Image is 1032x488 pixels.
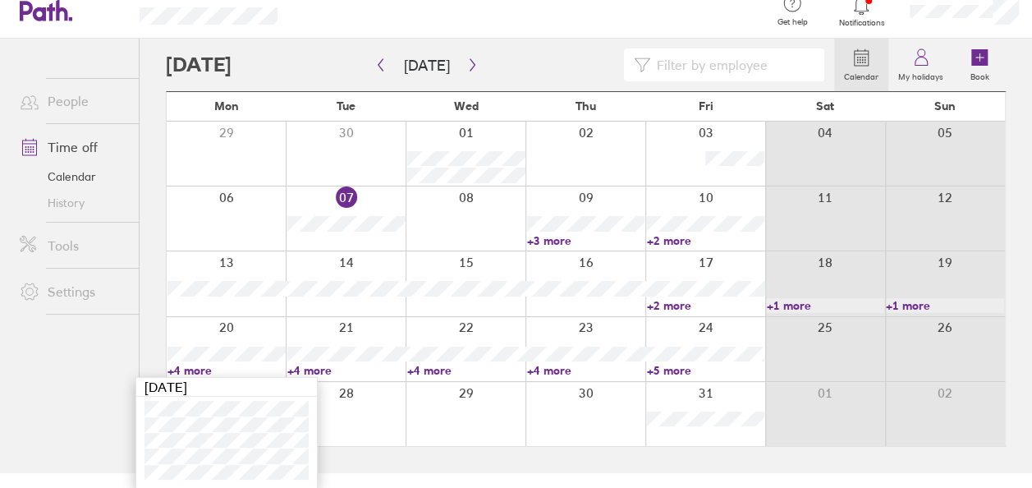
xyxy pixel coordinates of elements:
[167,363,286,378] a: +4 more
[646,298,764,313] a: +2 more
[454,99,479,113] span: Wed
[214,99,239,113] span: Mon
[136,378,317,397] div: [DATE]
[287,363,406,378] a: +4 more
[7,275,139,308] a: Settings
[527,233,645,248] a: +3 more
[7,163,139,190] a: Calendar
[646,233,764,248] a: +2 more
[7,131,139,163] a: Time off
[650,49,814,81] input: Filter by employee
[886,298,1004,313] a: +1 more
[407,363,525,378] a: +4 more
[391,52,463,79] button: [DATE]
[337,99,355,113] span: Tue
[646,363,764,378] a: +5 more
[835,18,888,28] span: Notifications
[7,85,139,117] a: People
[961,67,999,82] label: Book
[834,39,888,91] a: Calendar
[7,190,139,216] a: History
[576,99,596,113] span: Thu
[834,67,888,82] label: Calendar
[7,229,139,262] a: Tools
[765,17,819,27] span: Get help
[527,363,645,378] a: +4 more
[888,39,953,91] a: My holidays
[888,67,953,82] label: My holidays
[934,99,956,113] span: Sun
[816,99,834,113] span: Sat
[766,298,884,313] a: +1 more
[953,39,1006,91] a: Book
[698,99,713,113] span: Fri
